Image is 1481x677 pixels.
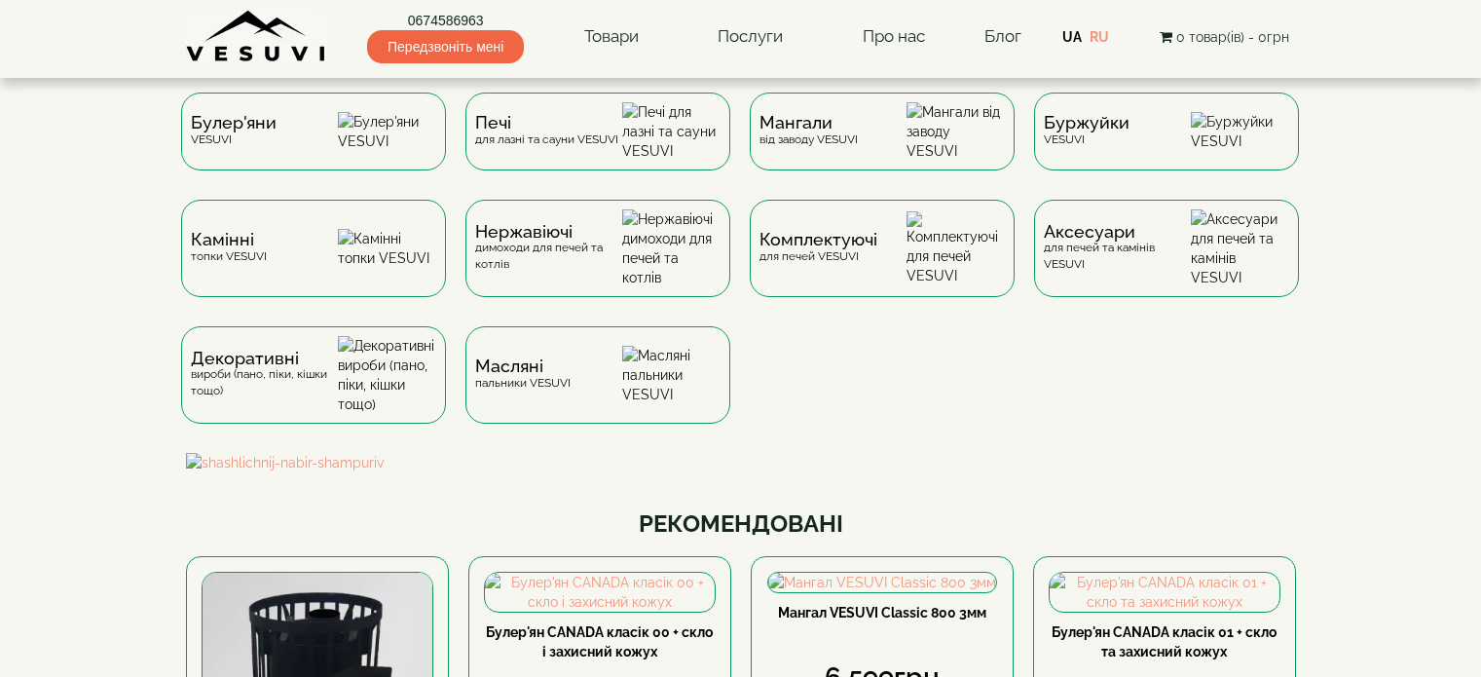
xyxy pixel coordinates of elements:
[191,232,267,247] span: Камінні
[475,115,618,147] div: для лазні та сауни VESUVI
[1062,29,1082,45] a: UA
[485,573,715,612] img: Булер'ян CANADA класік 00 + скло і захисний кожух
[191,232,267,264] div: топки VESUVI
[1024,200,1309,326] a: Аксесуаридля печей та камінів VESUVI Аксесуари для печей та камінів VESUVI
[186,10,327,63] img: Завод VESUVI
[759,232,877,264] div: для печей VESUVI
[367,30,524,63] span: Передзвоніть мені
[191,351,338,366] span: Декоративні
[1176,29,1289,45] span: 0 товар(ів) - 0грн
[456,200,740,326] a: Нержавіючідимоходи для печей та котлів Нержавіючі димоходи для печей та котлів
[1154,26,1295,48] button: 0 товар(ів) - 0грн
[698,15,802,59] a: Послуги
[475,358,571,391] div: пальники VESUVI
[740,93,1024,200] a: Мангаливід заводу VESUVI Мангали від заводу VESUVI
[186,453,1296,472] img: shashlichnij-nabir-shampuriv
[338,112,436,151] img: Булер'яни VESUVI
[338,229,436,268] img: Камінні топки VESUVI
[907,211,1005,285] img: Комплектуючі для печей VESUVI
[843,15,944,59] a: Про нас
[768,573,996,592] img: Мангал VESUVI Classic 800 3мм
[1044,224,1191,240] span: Аксесуари
[778,605,986,621] a: Мангал VESUVI Classic 800 3мм
[171,93,456,200] a: Булер'яниVESUVI Булер'яни VESUVI
[1191,112,1289,151] img: Буржуйки VESUVI
[171,200,456,326] a: Каміннітопки VESUVI Камінні топки VESUVI
[907,102,1005,161] img: Мангали від заводу VESUVI
[475,358,571,374] span: Масляні
[456,93,740,200] a: Печідля лазні та сауни VESUVI Печі для лазні та сауни VESUVI
[456,326,740,453] a: Масляніпальники VESUVI Масляні пальники VESUVI
[1052,624,1277,659] a: Булер'ян CANADA класік 01 + скло та захисний кожух
[984,26,1021,46] a: Блог
[1044,115,1129,147] div: VESUVI
[475,224,622,240] span: Нержавіючі
[475,115,618,131] span: Печі
[191,115,277,147] div: VESUVI
[367,11,524,30] a: 0674586963
[1191,209,1289,287] img: Аксесуари для печей та камінів VESUVI
[740,200,1024,326] a: Комплектуючідля печей VESUVI Комплектуючі для печей VESUVI
[171,326,456,453] a: Декоративнівироби (пано, піки, кішки тощо) Декоративні вироби (пано, піки, кішки тощо)
[1024,93,1309,200] a: БуржуйкиVESUVI Буржуйки VESUVI
[622,102,721,161] img: Печі для лазні та сауни VESUVI
[565,15,658,59] a: Товари
[191,115,277,131] span: Булер'яни
[1090,29,1109,45] a: RU
[191,351,338,399] div: вироби (пано, піки, кішки тощо)
[486,624,713,659] a: Булер'ян CANADA класік 00 + скло і захисний кожух
[759,232,877,247] span: Комплектуючі
[622,346,721,404] img: Масляні пальники VESUVI
[1044,224,1191,273] div: для печей та камінів VESUVI
[1050,573,1279,612] img: Булер'ян CANADA класік 01 + скло та захисний кожух
[475,224,622,273] div: димоходи для печей та котлів
[759,115,858,147] div: від заводу VESUVI
[1044,115,1129,131] span: Буржуйки
[759,115,858,131] span: Мангали
[622,209,721,287] img: Нержавіючі димоходи для печей та котлів
[338,336,436,414] img: Декоративні вироби (пано, піки, кішки тощо)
